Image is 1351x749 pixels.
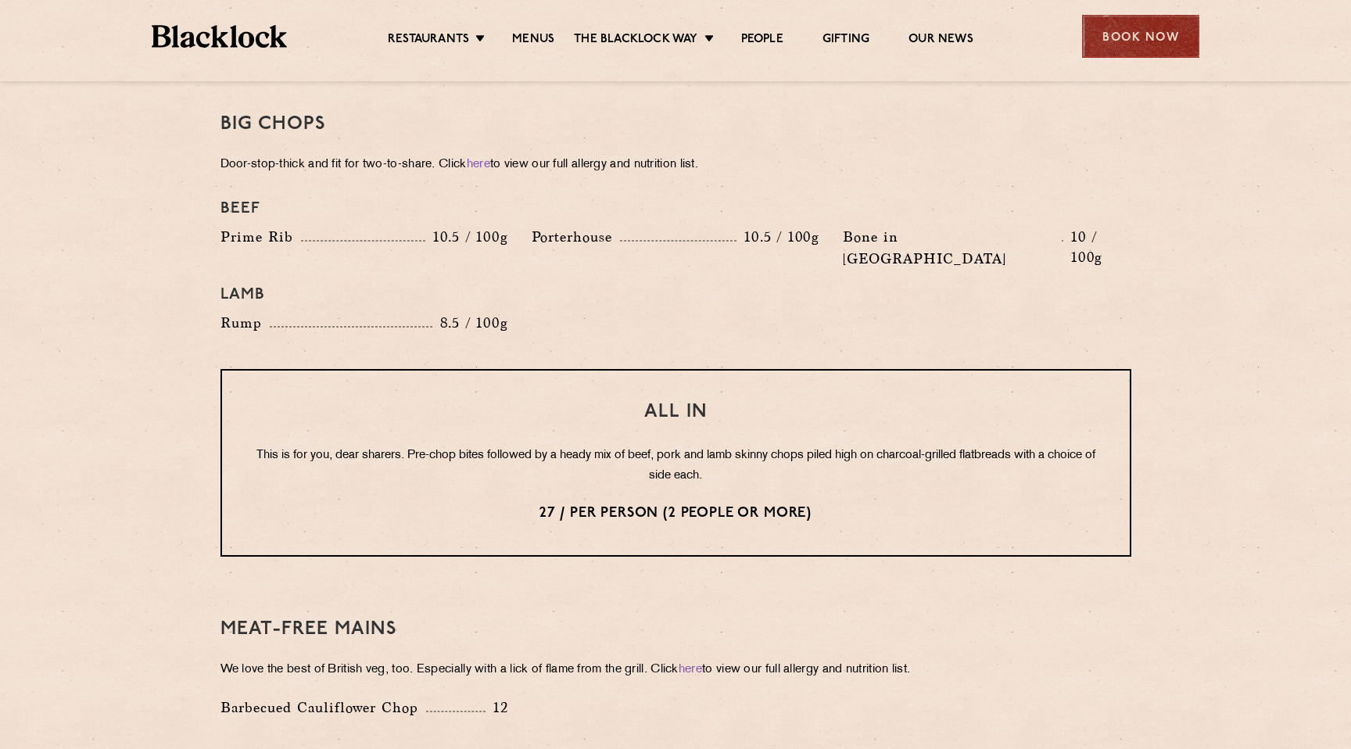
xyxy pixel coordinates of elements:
[1082,15,1199,58] div: Book Now
[486,697,508,718] p: 12
[679,664,702,676] a: here
[220,619,1131,640] h3: Meat-Free mains
[220,285,1131,304] h4: Lamb
[432,313,508,333] p: 8.5 / 100g
[253,446,1098,486] p: This is for you, dear sharers. Pre-chop bites followed by a heady mix of beef, pork and lamb skin...
[220,154,1131,176] p: Door-stop-thick and fit for two-to-share. Click to view our full allergy and nutrition list.
[253,402,1098,422] h3: All In
[736,227,819,247] p: 10.5 / 100g
[220,659,1131,681] p: We love the best of British veg, too. Especially with a lick of flame from the grill. Click to vi...
[425,227,508,247] p: 10.5 / 100g
[532,226,620,248] p: Porterhouse
[512,32,554,49] a: Menus
[1063,227,1131,267] p: 10 / 100g
[220,114,1131,134] h3: Big Chops
[843,226,1062,270] p: Bone in [GEOGRAPHIC_DATA]
[253,504,1098,524] p: 27 / per person (2 people or more)
[220,226,301,248] p: Prime Rib
[220,199,1131,218] h4: Beef
[574,32,697,49] a: The Blacklock Way
[822,32,869,49] a: Gifting
[467,159,490,170] a: here
[152,25,287,48] img: BL_Textured_Logo-footer-cropped.svg
[220,312,270,334] p: Rump
[220,697,426,719] p: Barbecued Cauliflower Chop
[741,32,783,49] a: People
[388,32,469,49] a: Restaurants
[908,32,973,49] a: Our News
